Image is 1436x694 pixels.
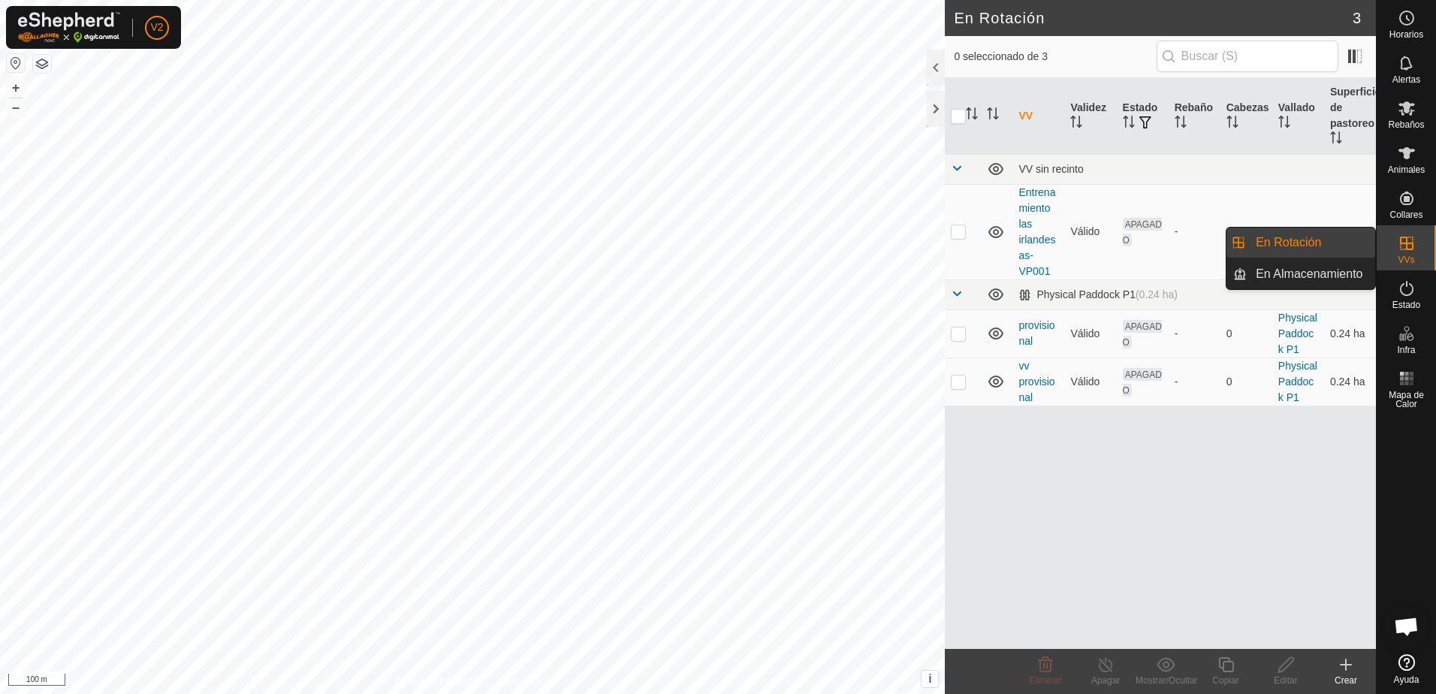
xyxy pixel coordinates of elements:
[1330,134,1342,146] p-sorticon: Activar para ordenar
[1384,604,1429,649] div: Chat abierto
[1070,118,1082,130] p-sorticon: Activar para ordenar
[1117,78,1169,155] th: Estado
[1220,184,1272,279] td: 0
[395,674,481,688] a: Política de Privacidad
[1136,674,1196,687] div: Mostrar/Ocultar
[1029,675,1061,686] span: Eliminar
[1123,368,1162,397] span: APAGADO
[1136,288,1178,300] span: (0.24 ha)
[1064,78,1116,155] th: Validez
[1388,165,1425,174] span: Animales
[1324,78,1376,155] th: Superficie de pastoreo
[1272,184,1324,279] td: -
[1220,358,1272,406] td: 0
[1278,118,1290,130] p-sorticon: Activar para ordenar
[1272,78,1324,155] th: Vallado
[1226,228,1375,258] li: En Rotación
[1018,319,1054,347] a: provisional
[1012,78,1064,155] th: VV
[1064,358,1116,406] td: Válido
[1196,674,1256,687] div: Copiar
[1380,391,1432,409] span: Mapa de Calor
[1392,300,1420,309] span: Estado
[1398,255,1414,264] span: VVs
[1397,345,1415,355] span: Infra
[1175,224,1214,240] div: -
[499,674,550,688] a: Contáctenos
[1278,312,1317,355] a: Physical Paddock P1
[966,110,978,122] p-sorticon: Activar para ordenar
[954,49,1156,65] span: 0 seleccionado de 3
[7,79,25,97] button: +
[7,54,25,72] button: Restablecer Mapa
[1175,374,1214,390] div: -
[1324,358,1376,406] td: 0.24 ha
[1256,265,1362,283] span: En Almacenamiento
[18,12,120,43] img: Logo Gallagher
[1256,234,1321,252] span: En Rotación
[1220,309,1272,358] td: 0
[150,20,163,35] span: V2
[1075,674,1136,687] div: Apagar
[1175,326,1214,342] div: -
[1353,7,1361,29] span: 3
[1064,309,1116,358] td: Válido
[954,9,1352,27] h2: En Rotación
[987,110,999,122] p-sorticon: Activar para ordenar
[1123,118,1135,130] p-sorticon: Activar para ordenar
[1169,78,1220,155] th: Rebaño
[1278,360,1317,403] a: Physical Paddock P1
[1389,30,1423,39] span: Horarios
[1247,259,1375,289] a: En Almacenamiento
[1220,78,1272,155] th: Cabezas
[1123,320,1162,349] span: APAGADO
[1316,674,1376,687] div: Crear
[1388,120,1424,129] span: Rebaños
[1175,118,1187,130] p-sorticon: Activar para ordenar
[1394,675,1419,684] span: Ayuda
[1018,186,1055,277] a: Entrenamiento las irlandesas-VP001
[1226,118,1238,130] p-sorticon: Activar para ordenar
[1247,228,1375,258] a: En Rotación
[1018,288,1178,301] div: Physical Paddock P1
[928,672,931,685] span: i
[7,98,25,116] button: –
[1064,184,1116,279] td: Válido
[1018,360,1054,403] a: vv provisional
[1226,259,1375,289] li: En Almacenamiento
[1324,184,1376,279] td: 11.3 ha
[1377,648,1436,690] a: Ayuda
[1123,218,1162,246] span: APAGADO
[1324,309,1376,358] td: 0.24 ha
[1157,41,1338,72] input: Buscar (S)
[1392,75,1420,84] span: Alertas
[1389,210,1422,219] span: Collares
[33,55,51,73] button: Capas del Mapa
[1018,163,1370,175] div: VV sin recinto
[922,671,938,687] button: i
[1256,674,1316,687] div: Editar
